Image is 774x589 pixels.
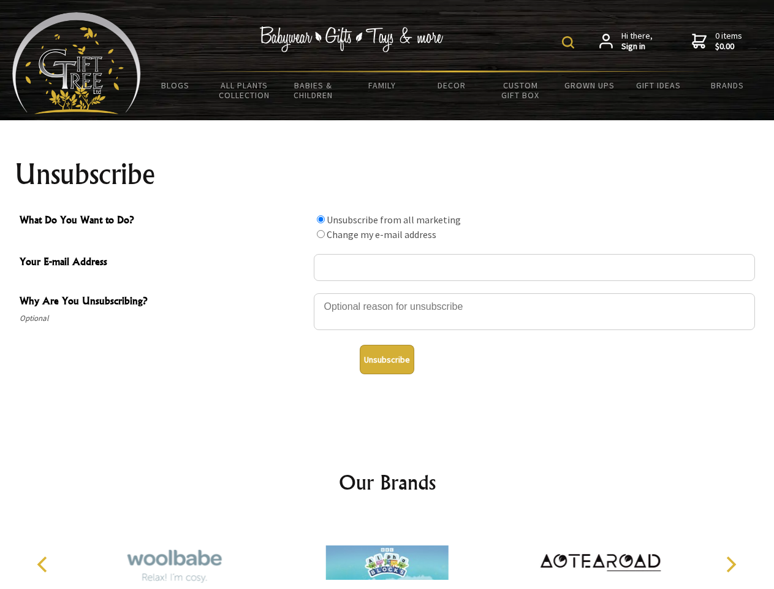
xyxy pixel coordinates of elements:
[20,311,308,326] span: Optional
[12,12,141,114] img: Babyware - Gifts - Toys and more...
[417,72,486,98] a: Decor
[621,41,653,52] strong: Sign in
[717,551,744,578] button: Next
[348,72,417,98] a: Family
[25,468,750,497] h2: Our Brands
[141,72,210,98] a: BLOGS
[624,72,693,98] a: Gift Ideas
[360,345,414,374] button: Unsubscribe
[20,212,308,230] span: What Do You Want to Do?
[715,41,742,52] strong: $0.00
[314,254,755,281] input: Your E-mail Address
[317,230,325,238] input: What Do You Want to Do?
[210,72,279,108] a: All Plants Collection
[715,30,742,52] span: 0 items
[317,215,325,223] input: What Do You Want to Do?
[562,36,574,48] img: product search
[327,214,461,226] label: Unsubscribe from all marketing
[486,72,555,108] a: Custom Gift Box
[692,31,742,52] a: 0 items$0.00
[20,254,308,272] span: Your E-mail Address
[621,31,653,52] span: Hi there,
[260,26,444,52] img: Babywear - Gifts - Toys & more
[327,228,436,241] label: Change my e-mail address
[314,293,755,330] textarea: Why Are You Unsubscribing?
[15,160,760,189] h1: Unsubscribe
[599,31,653,52] a: Hi there,Sign in
[693,72,762,98] a: Brands
[555,72,624,98] a: Grown Ups
[279,72,348,108] a: Babies & Children
[31,551,58,578] button: Previous
[20,293,308,311] span: Why Are You Unsubscribing?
